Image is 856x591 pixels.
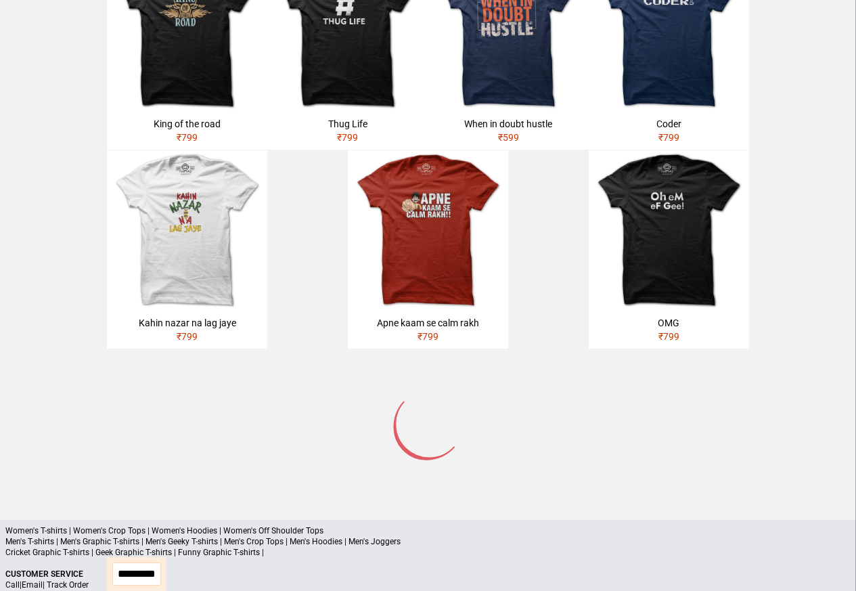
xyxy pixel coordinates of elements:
[498,132,519,143] span: ₹ 599
[47,580,89,590] a: Track Order
[5,579,851,590] p: | |
[353,316,503,330] div: Apne kaam se calm rakh
[589,150,749,349] a: OMG₹799
[112,117,262,131] div: King of the road
[434,117,583,131] div: When in doubt hustle
[107,150,267,311] img: kahin-nazar-na-lag-jaye.jpg
[5,525,851,536] p: Women's T-shirts | Women's Crop Tops | Women's Hoodies | Women's Off Shoulder Tops
[348,150,508,311] img: APNE-KAAM-SE-CALM.jpg
[658,132,679,143] span: ₹ 799
[418,331,438,342] span: ₹ 799
[594,117,744,131] div: Coder
[5,580,20,590] a: Call
[337,132,358,143] span: ₹ 799
[273,117,422,131] div: Thug Life
[177,132,198,143] span: ₹ 799
[5,569,851,579] p: Customer Service
[594,316,744,330] div: OMG
[22,580,43,590] a: Email
[658,331,679,342] span: ₹ 799
[5,547,851,558] p: Cricket Graphic T-shirts | Geek Graphic T-shirts | Funny Graphic T-shirts |
[589,150,749,311] img: omg.jpg
[5,536,851,547] p: Men's T-shirts | Men's Graphic T-shirts | Men's Geeky T-shirts | Men's Crop Tops | Men's Hoodies ...
[112,316,262,330] div: Kahin nazar na lag jaye
[107,150,267,349] a: Kahin nazar na lag jaye₹799
[348,150,508,349] a: Apne kaam se calm rakh₹799
[177,331,198,342] span: ₹ 799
